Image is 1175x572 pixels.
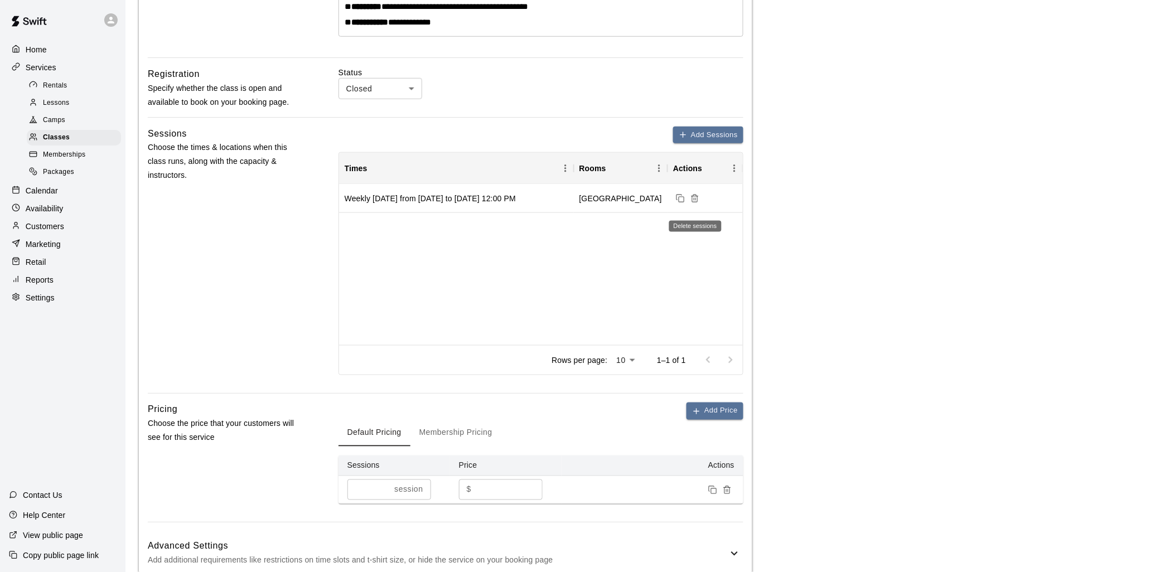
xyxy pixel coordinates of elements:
th: Actions [562,455,743,476]
span: Lessons [43,98,70,109]
span: Camps [43,115,65,126]
h6: Registration [148,67,200,81]
a: Camps [27,112,125,129]
span: Rentals [43,80,67,91]
div: Actions [673,153,702,184]
p: Help Center [23,510,65,521]
a: Availability [9,200,117,217]
div: Actions [668,153,743,184]
div: 10 [612,352,639,369]
p: 1–1 of 1 [657,355,686,366]
a: Reports [9,272,117,288]
div: Times [345,153,368,184]
span: Packages [43,167,74,178]
a: Memberships [27,147,125,164]
button: Membership Pricing [410,420,501,447]
button: Add Sessions [673,127,743,144]
a: Lessons [27,94,125,112]
p: View public page [23,530,83,541]
p: Calendar [26,185,58,196]
span: Delete sessions [688,193,702,202]
p: Reports [26,274,54,285]
div: Lessons [27,95,121,111]
a: Settings [9,289,117,306]
a: Customers [9,218,117,235]
p: Choose the price that your customers will see for this service [148,417,303,445]
button: Duplicate sessions [673,191,688,206]
div: Memberships [27,147,121,163]
p: Home [26,44,47,55]
div: Delete sessions [669,221,722,232]
a: Rentals [27,77,125,94]
p: Rows per page: [552,355,607,366]
div: Classes [27,130,121,146]
button: Duplicate price [705,483,720,497]
h6: Pricing [148,403,177,417]
p: Specify whether the class is open and available to book on your booking page. [148,81,303,109]
label: Status [339,67,743,78]
p: Settings [26,292,55,303]
p: Add additional requirements like restrictions on time slots and t-shirt size, or hide the service... [148,554,728,568]
div: Packages [27,164,121,180]
th: Sessions [339,455,450,476]
p: Retail [26,256,46,268]
p: Copy public page link [23,550,99,561]
span: Memberships [43,149,85,161]
a: Classes [27,129,125,147]
a: Home [9,41,117,58]
a: Calendar [9,182,117,199]
p: session [394,484,423,496]
p: Contact Us [23,489,62,501]
button: Sort [606,161,622,176]
a: Marketing [9,236,117,253]
div: Weekly on Sunday from 9/7/2025 to 9/7/2026 at 12:00 PM [345,193,516,204]
button: Sort [368,161,383,176]
div: Lane 4, Lane 5, Lane 6 [579,193,662,204]
h6: Advanced Settings [148,539,728,554]
div: Closed [339,78,422,99]
div: Rentals [27,78,121,94]
th: Price [450,455,562,476]
button: Menu [651,160,668,177]
button: Default Pricing [339,420,410,447]
button: Remove price [720,483,734,497]
span: Classes [43,132,70,143]
div: Camps [27,113,121,128]
p: Choose the times & locations when this class runs, along with the capacity & instructors. [148,140,303,183]
button: Menu [726,160,743,177]
div: Times [339,153,574,184]
h6: Sessions [148,127,187,141]
p: $ [467,484,471,496]
div: Rooms [574,153,668,184]
a: Packages [27,164,125,181]
div: Rooms [579,153,606,184]
p: Availability [26,203,64,214]
p: Services [26,62,56,73]
button: Add Price [686,403,743,420]
p: Marketing [26,239,61,250]
p: Customers [26,221,64,232]
a: Retail [9,254,117,270]
button: Menu [557,160,574,177]
a: Services [9,59,117,76]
